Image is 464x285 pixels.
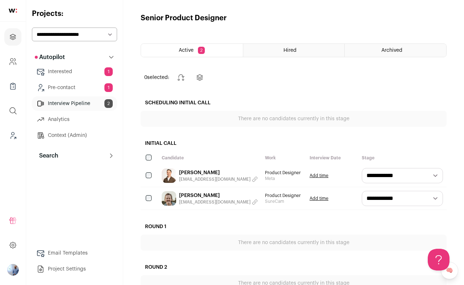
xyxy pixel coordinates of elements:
[441,262,458,279] a: 🧠
[310,173,328,179] a: Add time
[179,176,258,182] button: [EMAIL_ADDRESS][DOMAIN_NAME]
[32,64,117,79] a: Interested1
[104,83,113,92] span: 1
[32,246,117,260] a: Email Templates
[243,44,345,57] a: Hired
[104,67,113,76] span: 1
[35,53,65,62] p: Autopilot
[4,28,21,46] a: Projects
[158,151,261,164] div: Candidate
[162,168,176,183] img: fba524f5e3c72e59a80b16550f757ac8c06a16fc257370309783e93926ad4ab4
[141,259,447,275] h2: Round 2
[32,9,117,19] h2: Projects:
[32,80,117,95] a: Pre-contact1
[141,219,447,235] h2: Round 1
[141,135,447,151] h2: Initial Call
[144,75,147,80] span: 0
[141,111,447,127] div: There are no candidates currently in this stage
[4,127,21,144] a: Leads (Backoffice)
[162,191,176,206] img: ca528c7edbc6206881f3ec6592a7d8572b700a9857d04f72cd911068b921156b.jpg
[179,199,258,205] button: [EMAIL_ADDRESS][DOMAIN_NAME]
[428,249,449,271] iframe: Help Scout Beacon - Open
[179,199,250,205] span: [EMAIL_ADDRESS][DOMAIN_NAME]
[9,9,17,13] img: wellfound-shorthand-0d5821cbd27db2630d0214b213865d53afaa358527fdda9d0ea32b1df1b89c2c.svg
[265,176,302,181] span: Meta
[265,170,302,176] span: Product Designer
[265,198,302,204] span: SureCam
[4,53,21,70] a: Company and ATS Settings
[141,95,447,111] h2: Scheduling Initial Call
[32,262,117,276] a: Project Settings
[32,128,117,143] a: Context (Admin)
[198,47,205,54] span: 2
[306,151,358,164] div: Interview Date
[141,235,447,251] div: There are no candidates currently in this stage
[358,151,447,164] div: Stage
[32,50,117,64] button: Autopilot
[35,151,58,160] p: Search
[172,69,190,86] button: Change stage
[310,196,328,201] a: Add time
[283,48,297,53] span: Hired
[104,99,113,108] span: 2
[345,44,446,57] a: Archived
[179,176,250,182] span: [EMAIL_ADDRESS][DOMAIN_NAME]
[179,192,258,199] a: [PERSON_NAME]
[381,48,402,53] span: Archived
[32,148,117,163] button: Search
[32,112,117,127] a: Analytics
[144,74,169,81] span: selected:
[32,96,117,111] a: Interview Pipeline2
[261,151,306,164] div: Work
[265,193,302,198] span: Product Designer
[179,48,194,53] span: Active
[7,264,19,276] img: 97332-medium_jpg
[7,264,19,276] button: Open dropdown
[179,169,258,176] a: [PERSON_NAME]
[141,13,227,23] h1: Senior Product Designer
[4,77,21,95] a: Company Lists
